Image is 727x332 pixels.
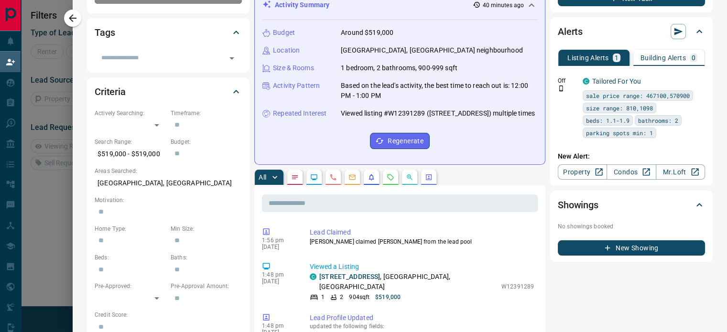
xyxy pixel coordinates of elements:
[273,81,320,91] p: Activity Pattern
[558,151,705,161] p: New Alert:
[329,173,337,181] svg: Calls
[340,293,343,301] p: 2
[558,164,607,180] a: Property
[349,293,369,301] p: 904 sqft
[558,193,705,216] div: Showings
[291,173,299,181] svg: Notes
[482,1,524,10] p: 40 minutes ago
[319,272,497,292] p: , [GEOGRAPHIC_DATA], [GEOGRAPHIC_DATA]
[406,173,413,181] svg: Opportunities
[310,273,316,280] div: condos.ca
[310,323,534,330] p: updated the following fields:
[95,167,242,175] p: Areas Searched:
[273,108,326,118] p: Repeated Interest
[341,63,457,73] p: 1 bedroom, 2 bathrooms, 900-999 sqft
[262,278,295,285] p: [DATE]
[387,173,394,181] svg: Requests
[95,80,242,103] div: Criteria
[310,227,534,237] p: Lead Claimed
[95,253,166,262] p: Beds:
[656,164,705,180] a: Mr.Loft
[583,78,589,85] div: condos.ca
[586,103,653,113] span: size range: 810,1098
[558,76,577,85] p: Off
[171,225,242,233] p: Min Size:
[95,146,166,162] p: $519,000 - $519,000
[341,81,537,101] p: Based on the lead's activity, the best time to reach out is: 12:00 PM - 1:00 PM
[262,244,295,250] p: [DATE]
[95,25,115,40] h2: Tags
[640,54,686,61] p: Building Alerts
[607,164,656,180] a: Condos
[262,237,295,244] p: 1:56 pm
[638,116,678,125] span: bathrooms: 2
[348,173,356,181] svg: Emails
[310,173,318,181] svg: Lead Browsing Activity
[375,293,401,301] p: $519,000
[171,253,242,262] p: Baths:
[341,108,535,118] p: Viewed listing #W12391289 ([STREET_ADDRESS]) multiple times
[95,175,242,191] p: [GEOGRAPHIC_DATA], [GEOGRAPHIC_DATA]
[225,52,239,65] button: Open
[171,282,242,290] p: Pre-Approval Amount:
[273,28,295,38] p: Budget
[558,24,583,39] h2: Alerts
[425,173,433,181] svg: Agent Actions
[558,85,564,92] svg: Push Notification Only
[171,138,242,146] p: Budget:
[558,20,705,43] div: Alerts
[586,116,629,125] span: beds: 1.1-1.9
[95,84,126,99] h2: Criteria
[501,282,534,291] p: W12391289
[310,237,534,246] p: [PERSON_NAME] claimed [PERSON_NAME] from the lead pool
[319,273,380,280] a: [STREET_ADDRESS]
[95,109,166,118] p: Actively Searching:
[592,77,641,85] a: Tailored For You
[95,282,166,290] p: Pre-Approved:
[558,222,705,231] p: No showings booked
[692,54,695,61] p: 0
[95,225,166,233] p: Home Type:
[558,197,598,213] h2: Showings
[262,271,295,278] p: 1:48 pm
[273,45,300,55] p: Location
[259,174,266,181] p: All
[310,262,534,272] p: Viewed a Listing
[368,173,375,181] svg: Listing Alerts
[558,240,705,256] button: New Showing
[586,91,690,100] span: sale price range: 467100,570900
[567,54,609,61] p: Listing Alerts
[95,196,242,204] p: Motivation:
[321,293,325,301] p: 1
[370,133,430,149] button: Regenerate
[586,128,653,138] span: parking spots min: 1
[310,313,534,323] p: Lead Profile Updated
[341,28,393,38] p: Around $519,000
[262,322,295,329] p: 1:48 pm
[171,109,242,118] p: Timeframe:
[615,54,618,61] p: 1
[95,311,242,319] p: Credit Score:
[95,138,166,146] p: Search Range:
[341,45,523,55] p: [GEOGRAPHIC_DATA], [GEOGRAPHIC_DATA] neighbourhood
[95,21,242,44] div: Tags
[273,63,314,73] p: Size & Rooms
